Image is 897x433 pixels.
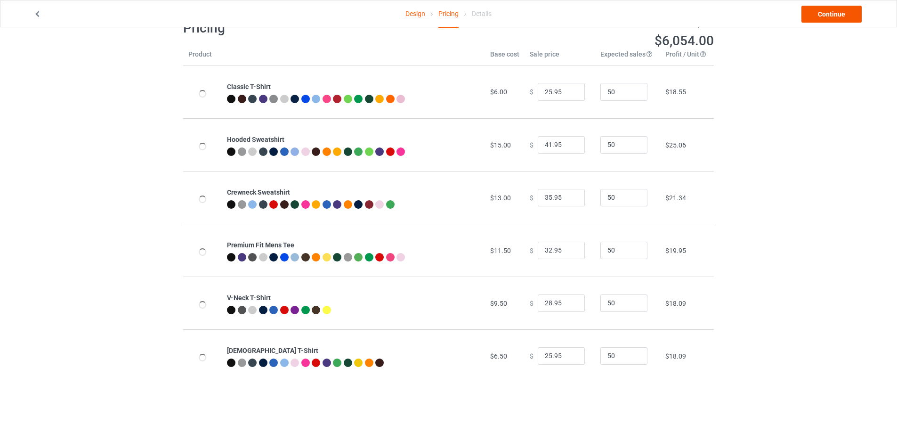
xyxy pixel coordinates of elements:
[665,194,686,202] span: $21.34
[227,294,271,302] b: V-Neck T-Shirt
[530,141,533,148] span: $
[490,247,511,254] span: $11.50
[405,0,425,27] a: Design
[490,300,507,307] span: $9.50
[490,194,511,202] span: $13.00
[665,300,686,307] span: $18.09
[530,194,533,201] span: $
[665,88,686,96] span: $18.55
[665,352,686,360] span: $18.09
[525,49,595,65] th: Sale price
[227,241,294,249] b: Premium Fit Mens Tee
[665,247,686,254] span: $19.95
[227,136,284,143] b: Hooded Sweatshirt
[472,0,492,27] div: Details
[655,33,714,49] span: $6,054.00
[530,352,533,359] span: $
[227,347,318,354] b: [DEMOGRAPHIC_DATA] T-Shirt
[183,49,222,65] th: Product
[490,141,511,149] span: $15.00
[595,49,660,65] th: Expected sales
[227,188,290,196] b: Crewneck Sweatshirt
[344,253,352,261] img: heather_texture.png
[665,141,686,149] span: $25.06
[490,352,507,360] span: $6.50
[530,88,533,96] span: $
[438,0,459,28] div: Pricing
[530,299,533,307] span: $
[490,88,507,96] span: $6.00
[801,6,862,23] a: Continue
[660,49,714,65] th: Profit / Unit
[183,20,442,37] h1: Pricing
[269,95,278,103] img: heather_texture.png
[530,246,533,254] span: $
[227,83,271,90] b: Classic T-Shirt
[485,49,525,65] th: Base cost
